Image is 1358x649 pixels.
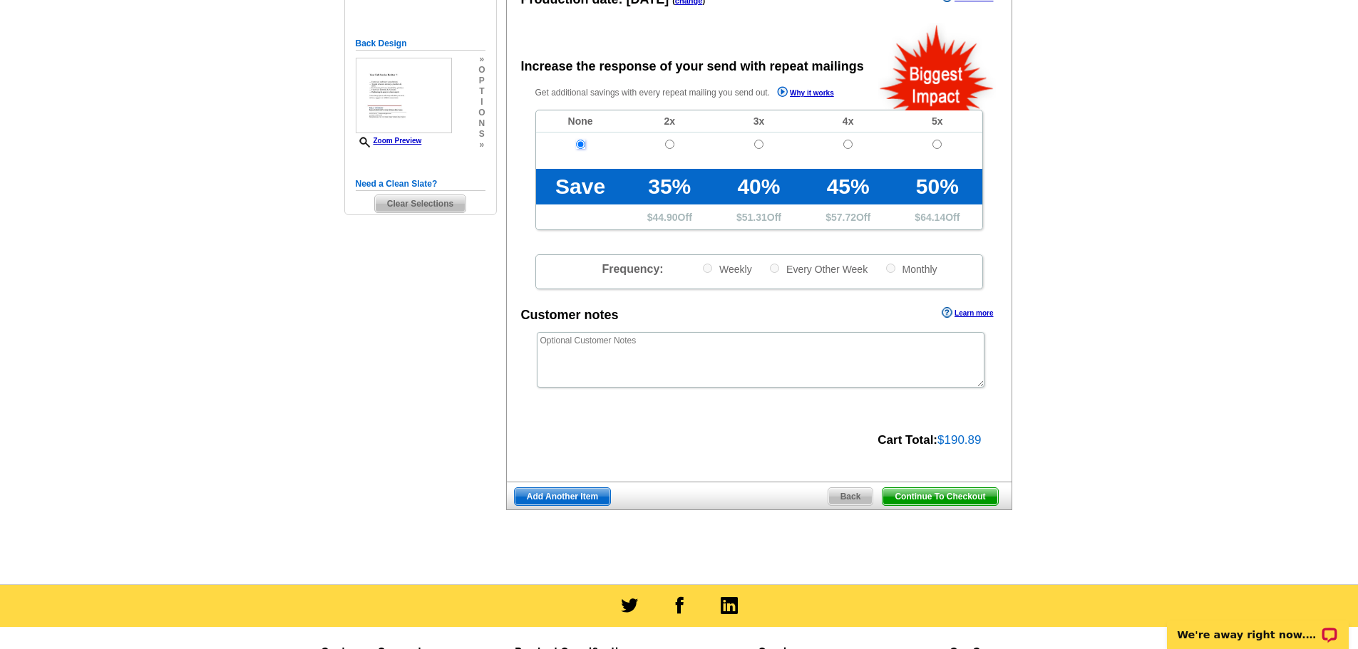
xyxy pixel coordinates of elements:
[714,204,803,229] td: $ Off
[625,110,714,133] td: 2x
[653,212,678,223] span: 44.90
[803,169,893,204] td: 45%
[893,169,982,204] td: 50%
[714,169,803,204] td: 40%
[893,204,982,229] td: $ Off
[478,97,485,108] span: i
[714,110,803,133] td: 3x
[356,37,485,51] h5: Back Design
[777,86,834,101] a: Why it works
[885,262,937,276] label: Monthly
[478,86,485,97] span: t
[478,65,485,76] span: o
[878,23,996,110] img: biggestImpact.png
[356,137,422,145] a: Zoom Preview
[803,110,893,133] td: 4x
[521,306,619,325] div: Customer notes
[742,212,767,223] span: 51.31
[893,110,982,133] td: 5x
[356,58,452,133] img: small-thumb.jpg
[937,433,981,447] span: $190.89
[920,212,945,223] span: 64.14
[375,195,465,212] span: Clear Selections
[478,76,485,86] span: p
[514,487,611,506] a: Add Another Item
[478,118,485,129] span: n
[602,263,663,275] span: Frequency:
[478,108,485,118] span: o
[883,488,997,505] span: Continue To Checkout
[521,57,864,76] div: Increase the response of your send with repeat mailings
[828,487,874,506] a: Back
[703,264,712,273] input: Weekly
[831,212,856,223] span: 57.72
[625,204,714,229] td: $ Off
[478,54,485,65] span: »
[803,204,893,229] td: $ Off
[701,262,752,276] label: Weekly
[536,110,625,133] td: None
[770,264,779,273] input: Every Other Week
[942,307,993,318] a: Learn more
[878,433,937,447] strong: Cart Total:
[1158,604,1358,649] iframe: LiveChat chat widget
[356,177,485,191] h5: Need a Clean Slate?
[536,169,625,204] td: Save
[535,85,865,101] p: Get additional savings with every repeat mailing you send out.
[828,488,873,505] span: Back
[768,262,868,276] label: Every Other Week
[625,169,714,204] td: 35%
[478,129,485,140] span: s
[515,488,610,505] span: Add Another Item
[478,140,485,150] span: »
[886,264,895,273] input: Monthly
